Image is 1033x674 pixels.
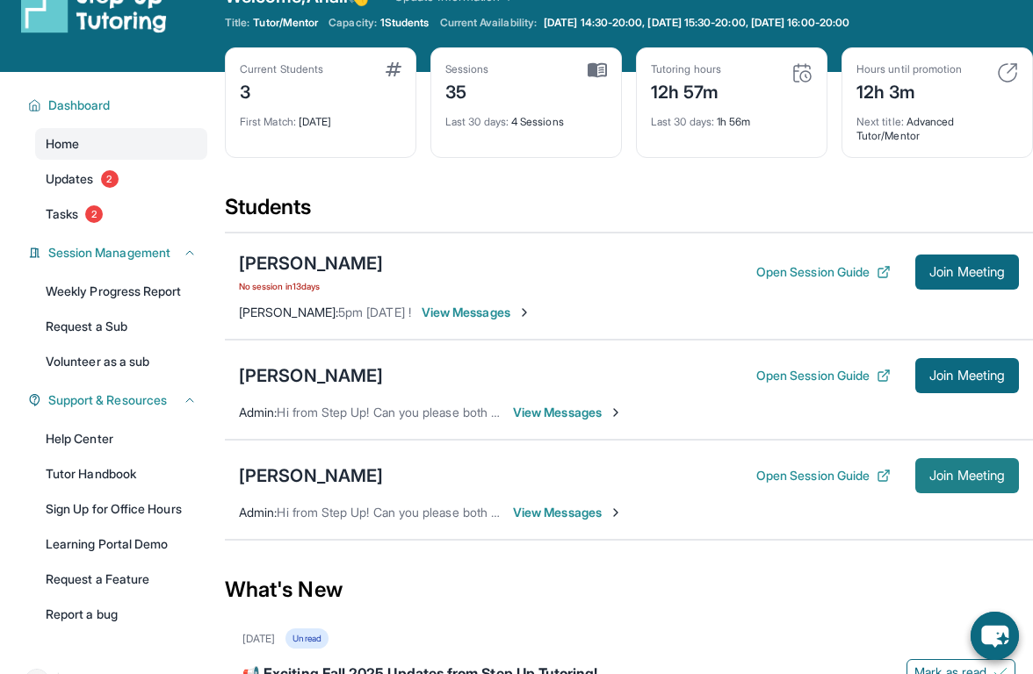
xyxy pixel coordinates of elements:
[46,135,79,153] span: Home
[544,16,849,30] span: [DATE] 14:30-20:00, [DATE] 15:30-20:00, [DATE] 16:00-20:00
[756,263,891,281] button: Open Session Guide
[915,458,1019,493] button: Join Meeting
[35,346,207,377] a: Volunteer as a sub
[35,528,207,560] a: Learning Portal Demo
[380,16,430,30] span: 1 Students
[253,16,318,30] span: Tutor/Mentor
[856,62,962,76] div: Hours until promotion
[41,97,197,114] button: Dashboard
[240,104,401,129] div: [DATE]
[856,76,962,104] div: 12h 3m
[513,504,623,521] span: View Messages
[915,358,1019,393] button: Join Meeting
[35,311,207,342] a: Request a Sub
[242,632,275,646] div: [DATE]
[651,104,813,129] div: 1h 56m
[540,16,853,30] a: [DATE] 14:30-20:00, [DATE] 15:30-20:00, [DATE] 16:00-20:00
[239,363,383,388] div: [PERSON_NAME]
[422,304,531,321] span: View Messages
[915,255,1019,290] button: Join Meeting
[46,205,78,223] span: Tasks
[240,76,323,104] div: 3
[35,493,207,525] a: Sign Up for Office Hours
[445,76,489,104] div: 35
[609,505,623,520] img: Chevron-Right
[445,115,509,128] span: Last 30 days :
[35,563,207,595] a: Request a Feature
[756,367,891,384] button: Open Session Guide
[285,628,328,649] div: Unread
[35,599,207,630] a: Report a bug
[46,170,94,188] span: Updates
[239,279,383,293] span: No session in 13 days
[856,115,904,128] span: Next title :
[41,244,197,262] button: Session Management
[35,276,207,307] a: Weekly Progress Report
[35,198,207,230] a: Tasks2
[85,205,103,223] span: 2
[651,62,721,76] div: Tutoring hours
[445,104,607,129] div: 4 Sessions
[609,405,623,419] img: Chevron-Right
[240,115,296,128] span: First Match :
[240,62,323,76] div: Current Students
[386,62,401,76] img: card
[929,470,1005,481] span: Join Meeting
[440,16,537,30] span: Current Availability:
[651,76,721,104] div: 12h 57m
[517,305,531,319] img: Chevron-Right
[929,267,1005,277] span: Join Meeting
[239,251,383,276] div: [PERSON_NAME]
[856,104,1018,143] div: Advanced Tutor/Mentor
[239,463,383,488] div: [PERSON_NAME]
[48,391,167,409] span: Support & Resources
[35,423,207,455] a: Help Center
[48,97,111,114] span: Dashboard
[651,115,714,128] span: Last 30 days :
[225,16,249,30] span: Title:
[929,370,1005,381] span: Join Meeting
[35,458,207,490] a: Tutor Handbook
[588,62,607,78] img: card
[971,612,1019,660] button: chat-button
[239,305,338,319] span: [PERSON_NAME] :
[35,128,207,160] a: Home
[48,244,170,262] span: Session Management
[239,505,277,520] span: Admin :
[41,391,197,409] button: Support & Resources
[329,16,377,30] span: Capacity:
[35,163,207,195] a: Updates2
[513,404,623,421] span: View Messages
[239,405,277,419] span: Admin :
[756,467,891,484] button: Open Session Guide
[225,551,1033,628] div: What's New
[997,62,1018,83] img: card
[101,170,119,188] span: 2
[225,193,1033,232] div: Students
[445,62,489,76] div: Sessions
[338,305,411,319] span: 5pm [DATE] !
[791,62,813,83] img: card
